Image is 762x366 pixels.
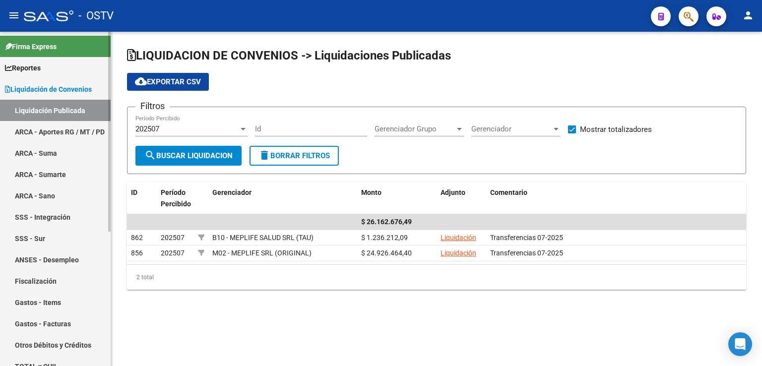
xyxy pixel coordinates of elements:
[144,149,156,161] mat-icon: search
[361,188,381,196] span: Monto
[5,62,41,73] span: Reportes
[135,75,147,87] mat-icon: cloud_download
[490,249,563,257] span: Transferencias 07-2025
[161,234,185,242] span: 202507
[728,332,752,356] div: Open Intercom Messenger
[5,84,92,95] span: Liquidación de Convenios
[8,9,20,21] mat-icon: menu
[131,234,143,242] span: 862
[441,188,465,196] span: Adjunto
[131,249,143,257] span: 856
[250,146,339,166] button: Borrar Filtros
[135,146,242,166] button: Buscar Liquidacion
[580,123,652,135] span: Mostrar totalizadores
[212,188,252,196] span: Gerenciador
[78,5,114,27] span: - OSTV
[5,41,57,52] span: Firma Express
[361,247,433,259] div: $ 24.926.464,40
[258,149,270,161] mat-icon: delete
[127,49,451,62] span: LIQUIDACION DE CONVENIOS -> Liquidaciones Publicadas
[135,77,201,86] span: Exportar CSV
[375,124,455,133] span: Gerenciador Grupo
[127,265,746,290] div: 2 total
[357,182,437,226] datatable-header-cell: Monto
[212,249,312,257] span: M02 - MEPLIFE SRL (ORIGINAL)
[490,188,527,196] span: Comentario
[212,234,314,242] span: B10 - MEPLIFE SALUD SRL (TAU)
[490,234,563,242] span: Transferencias 07-2025
[127,73,209,91] button: Exportar CSV
[258,151,330,160] span: Borrar Filtros
[161,188,191,208] span: Período Percibido
[208,182,357,226] datatable-header-cell: Gerenciador
[441,249,476,257] a: Liquidación
[441,234,476,242] a: Liquidación
[157,182,194,226] datatable-header-cell: Período Percibido
[131,188,137,196] span: ID
[135,124,159,133] span: 202507
[161,249,185,257] span: 202507
[135,99,170,113] h3: Filtros
[471,124,552,133] span: Gerenciador
[361,218,412,226] span: $ 26.162.676,49
[361,232,433,244] div: $ 1.236.212,09
[127,182,157,226] datatable-header-cell: ID
[144,151,233,160] span: Buscar Liquidacion
[437,182,486,226] datatable-header-cell: Adjunto
[742,9,754,21] mat-icon: person
[486,182,746,226] datatable-header-cell: Comentario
